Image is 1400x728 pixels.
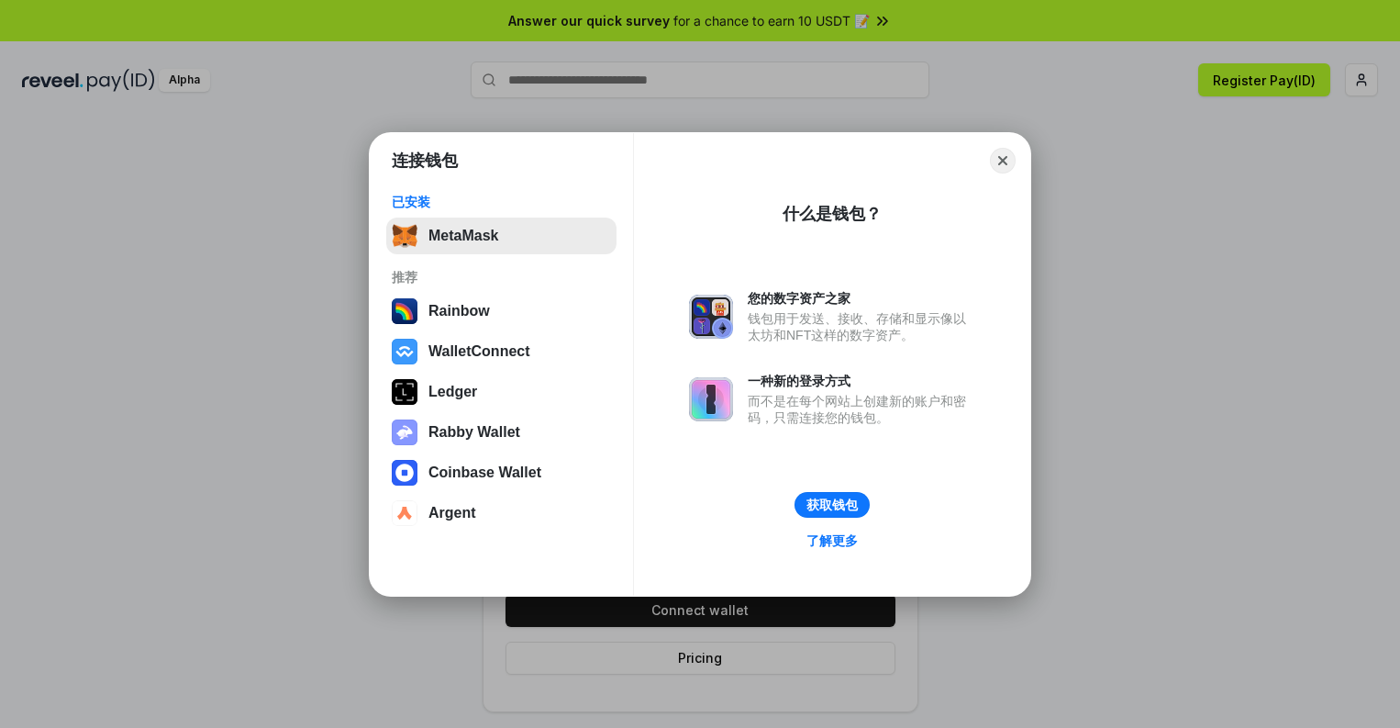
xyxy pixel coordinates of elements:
img: svg+xml,%3Csvg%20width%3D%2228%22%20height%3D%2228%22%20viewBox%3D%220%200%2028%2028%22%20fill%3D... [392,500,417,526]
div: Argent [428,505,476,521]
img: svg+xml,%3Csvg%20width%3D%22120%22%20height%3D%22120%22%20viewBox%3D%220%200%20120%20120%22%20fil... [392,298,417,324]
div: 已安装 [392,194,611,210]
div: 什么是钱包？ [783,203,882,225]
div: 钱包用于发送、接收、存储和显示像以太坊和NFT这样的数字资产。 [748,310,975,343]
img: svg+xml,%3Csvg%20xmlns%3D%22http%3A%2F%2Fwww.w3.org%2F2000%2Fsvg%22%20width%3D%2228%22%20height%3... [392,379,417,405]
div: 而不是在每个网站上创建新的账户和密码，只需连接您的钱包。 [748,393,975,426]
button: Argent [386,495,617,532]
div: 获取钱包 [806,497,858,513]
button: WalletConnect [386,333,617,370]
div: 您的数字资产之家 [748,290,975,307]
div: 一种新的登录方式 [748,373,975,389]
div: Ledger [428,384,477,400]
div: 了解更多 [806,532,858,549]
button: Rabby Wallet [386,414,617,451]
button: MetaMask [386,218,617,254]
div: Rainbow [428,303,490,319]
button: Rainbow [386,293,617,330]
h1: 连接钱包 [392,150,458,172]
div: Coinbase Wallet [428,465,541,481]
div: 推荐 [392,269,611,286]
button: Ledger [386,374,617,410]
img: svg+xml,%3Csvg%20width%3D%2228%22%20height%3D%2228%22%20viewBox%3D%220%200%2028%2028%22%20fill%3D... [392,339,417,364]
button: Close [990,148,1016,174]
button: Coinbase Wallet [386,454,617,491]
div: MetaMask [428,228,498,244]
img: svg+xml,%3Csvg%20width%3D%2228%22%20height%3D%2228%22%20viewBox%3D%220%200%2028%2028%22%20fill%3D... [392,460,417,486]
img: svg+xml,%3Csvg%20xmlns%3D%22http%3A%2F%2Fwww.w3.org%2F2000%2Fsvg%22%20fill%3D%22none%22%20viewBox... [689,377,733,421]
div: WalletConnect [428,343,530,360]
a: 了解更多 [795,529,869,553]
img: svg+xml,%3Csvg%20xmlns%3D%22http%3A%2F%2Fwww.w3.org%2F2000%2Fsvg%22%20fill%3D%22none%22%20viewBox... [392,420,417,445]
div: Rabby Wallet [428,424,520,441]
img: svg+xml,%3Csvg%20fill%3D%22none%22%20height%3D%2233%22%20viewBox%3D%220%200%2035%2033%22%20width%... [392,223,417,249]
button: 获取钱包 [794,492,870,518]
img: svg+xml,%3Csvg%20xmlns%3D%22http%3A%2F%2Fwww.w3.org%2F2000%2Fsvg%22%20fill%3D%22none%22%20viewBox... [689,295,733,339]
